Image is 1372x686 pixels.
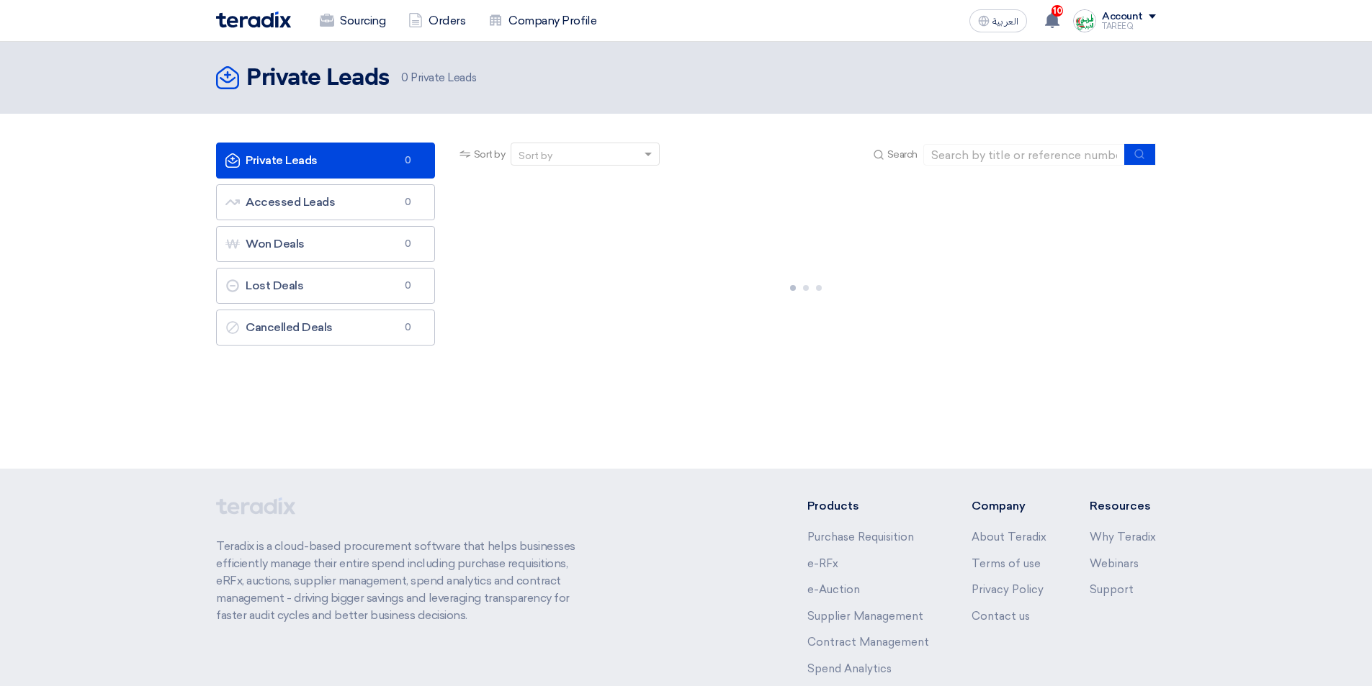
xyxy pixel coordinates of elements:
[887,147,918,162] span: Search
[972,531,1046,543] a: About Teradix
[397,5,477,37] a: Orders
[807,497,929,515] li: Products
[246,64,390,93] h2: Private Leads
[1052,5,1063,17] span: 10
[1102,11,1143,23] div: Account
[216,184,435,220] a: Accessed Leads0
[216,268,435,304] a: Lost Deals0
[807,531,914,543] a: Purchase Requisition
[807,636,929,649] a: Contract Management
[400,195,417,209] span: 0
[216,310,435,346] a: Cancelled Deals0
[972,610,1030,623] a: Contact us
[216,538,592,624] p: Teradix is a cloud-based procurement software that helps businesses efficiently manage their enti...
[216,226,435,262] a: Won Deals0
[401,70,476,86] span: Private Leads
[807,662,892,675] a: Spend Analytics
[400,320,417,335] span: 0
[1102,22,1156,30] div: TAREEQ
[400,153,417,168] span: 0
[807,583,860,596] a: e-Auction
[216,143,435,179] a: Private Leads0
[972,557,1041,570] a: Terms of use
[400,279,417,293] span: 0
[1073,9,1096,32] img: Screenshot___1727703618088.png
[1090,497,1156,515] li: Resources
[400,237,417,251] span: 0
[807,610,923,623] a: Supplier Management
[807,557,838,570] a: e-RFx
[519,148,552,163] div: Sort by
[969,9,1027,32] button: العربية
[1090,557,1139,570] a: Webinars
[923,144,1125,166] input: Search by title or reference number
[992,17,1018,27] span: العربية
[401,71,408,84] span: 0
[1090,583,1134,596] a: Support
[1090,531,1156,543] a: Why Teradix
[474,147,506,162] span: Sort by
[477,5,608,37] a: Company Profile
[972,497,1046,515] li: Company
[972,583,1044,596] a: Privacy Policy
[216,12,291,28] img: Teradix logo
[308,5,397,37] a: Sourcing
